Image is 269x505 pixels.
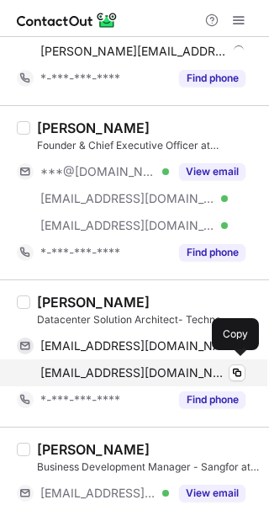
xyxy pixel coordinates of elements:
div: Founder & Chief Executive Officer at SecureNet Distribution [37,138,259,153]
span: [PERSON_NAME][EMAIL_ADDRESS][DOMAIN_NAME] [40,44,227,59]
div: Datacenter Solution Architect- Techno commercial at SecureNet Distribution [37,312,259,327]
div: [PERSON_NAME] [37,294,150,311]
span: ***@[DOMAIN_NAME] [40,164,156,179]
button: Reveal Button [179,163,245,180]
div: [PERSON_NAME] [37,120,150,136]
span: [EMAIL_ADDRESS][DOMAIN_NAME] [40,218,215,233]
button: Reveal Button [179,244,245,261]
span: [EMAIL_ADDRESS][DOMAIN_NAME] [40,486,156,501]
button: Reveal Button [179,485,245,502]
img: ContactOut v5.3.10 [17,10,118,30]
span: [EMAIL_ADDRESS][DOMAIN_NAME] [40,338,233,353]
div: [PERSON_NAME] [37,441,150,458]
span: [EMAIL_ADDRESS][DOMAIN_NAME] [40,365,227,380]
button: Reveal Button [179,391,245,408]
div: Business Development Manager - Sangfor at SecureNet Distribution [37,460,259,475]
span: [EMAIL_ADDRESS][DOMAIN_NAME] [40,191,215,206]
button: Reveal Button [179,70,245,87]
